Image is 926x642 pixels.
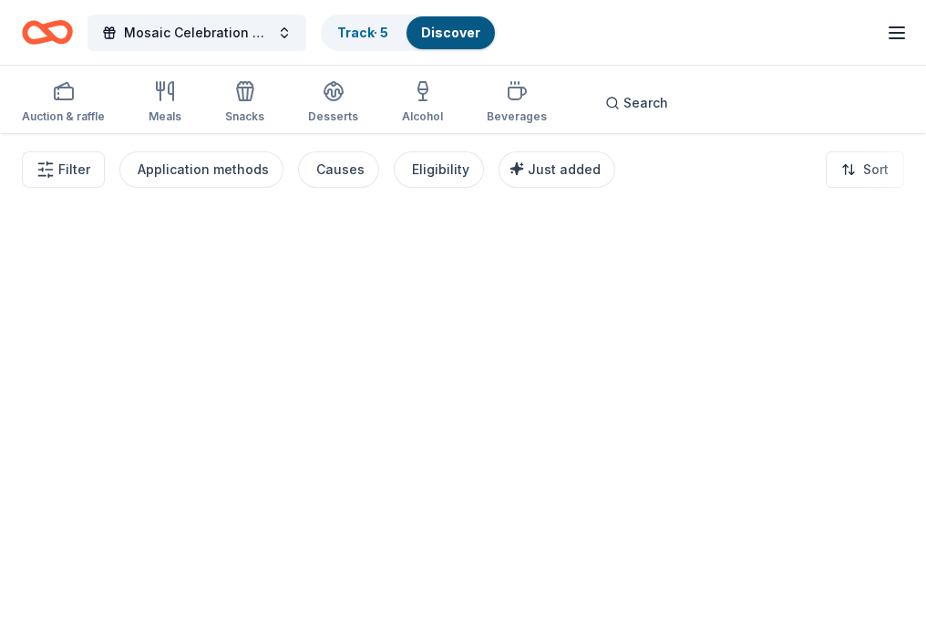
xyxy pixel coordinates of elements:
button: Filter [22,151,105,188]
button: Meals [149,73,181,133]
div: Causes [316,159,365,181]
button: Search [591,85,683,121]
a: Home [22,11,73,54]
div: Meals [149,109,181,124]
span: Sort [863,159,889,181]
span: Mosaic Celebration Gala [124,22,270,44]
div: Snacks [225,109,264,124]
span: Just added [528,161,601,177]
button: Just added [499,151,615,188]
div: Eligibility [412,159,469,181]
button: Snacks [225,73,264,133]
button: Causes [298,151,379,188]
a: Track· 5 [337,25,388,40]
button: Alcohol [402,73,443,133]
button: Track· 5Discover [321,15,497,51]
button: Auction & raffle [22,73,105,133]
button: Sort [826,151,904,188]
div: Auction & raffle [22,109,105,124]
a: Discover [421,25,480,40]
button: Desserts [308,73,358,133]
div: Beverages [487,109,547,124]
button: Beverages [487,73,547,133]
button: Mosaic Celebration Gala [87,15,306,51]
div: Desserts [308,109,358,124]
button: Application methods [119,151,283,188]
span: Filter [58,159,90,181]
div: Application methods [138,159,269,181]
div: Alcohol [402,109,443,124]
span: Search [623,92,668,114]
button: Eligibility [394,151,484,188]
